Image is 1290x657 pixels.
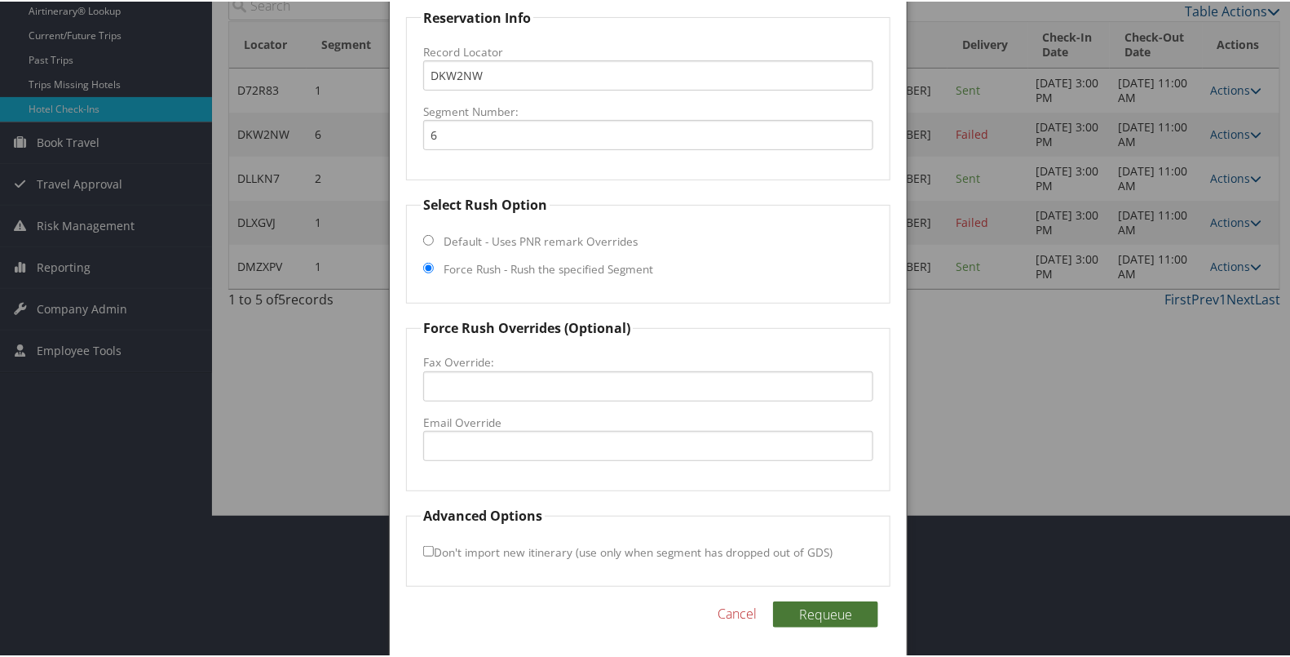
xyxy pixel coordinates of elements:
label: Don't import new itinerary (use only when segment has dropped out of GDS) [423,535,833,566]
button: Requeue [773,600,878,626]
label: Email Override [423,413,873,429]
legend: Reservation Info [421,7,533,26]
legend: Force Rush Overrides (Optional) [421,317,633,336]
legend: Advanced Options [421,504,545,524]
a: Cancel [718,602,757,622]
legend: Select Rush Option [421,193,550,213]
label: Fax Override: [423,353,873,369]
label: Record Locator [423,42,873,59]
input: Don't import new itinerary (use only when segment has dropped out of GDS) [423,544,434,555]
label: Default - Uses PNR remark Overrides [444,232,638,248]
label: Force Rush - Rush the specified Segment [444,260,653,276]
label: Segment Number: [423,102,873,118]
